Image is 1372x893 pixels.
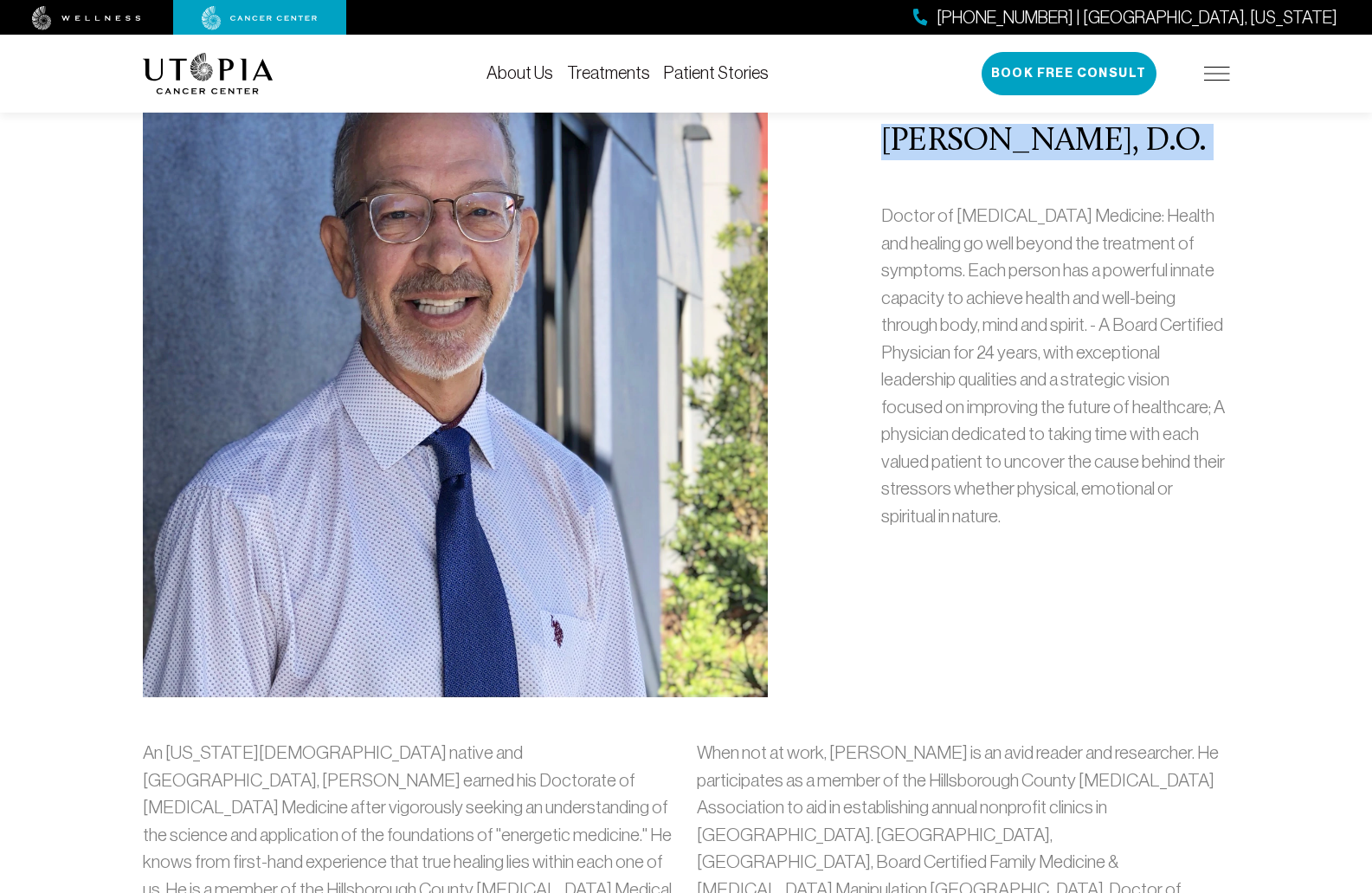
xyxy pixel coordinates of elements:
[143,53,274,94] img: logo
[32,6,141,30] img: wellness
[937,5,1337,30] span: [PHONE_NUMBER] | [GEOGRAPHIC_DATA], [US_STATE]
[881,124,1230,160] h2: [PERSON_NAME], D.O.
[664,63,769,82] a: Patient Stories
[881,202,1230,529] p: Doctor of [MEDICAL_DATA] Medicine: Health and healing go well beyond the treatment of symptoms. E...
[486,63,553,82] a: About Us
[913,5,1337,30] a: [PHONE_NUMBER] | [GEOGRAPHIC_DATA], [US_STATE]
[982,52,1156,95] button: Book Free Consult
[202,6,318,30] img: cancer center
[1204,67,1230,81] img: icon-hamburger
[567,63,650,82] a: Treatments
